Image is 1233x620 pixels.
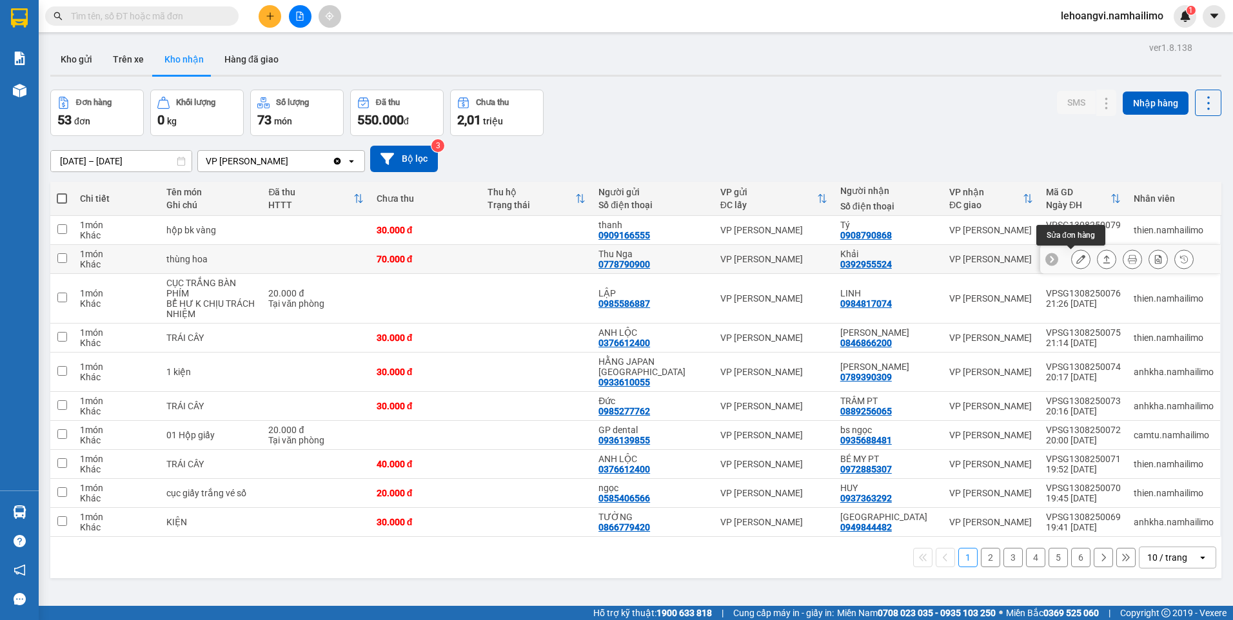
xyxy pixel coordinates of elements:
div: 30.000 đ [377,333,475,343]
div: VP [PERSON_NAME] [949,225,1033,235]
div: 0972885307 [840,464,892,474]
div: VP [PERSON_NAME] [949,254,1033,264]
sup: 1 [1187,6,1196,15]
div: TRÁI CÂY [166,333,255,343]
div: 20:00 [DATE] [1046,435,1121,445]
div: 0935688481 [840,435,892,445]
img: warehouse-icon [13,84,26,97]
div: 1 món [80,288,153,298]
div: 0937363292 [840,493,892,503]
button: plus [259,5,281,28]
div: Khải [840,249,936,259]
div: 30.000 đ [377,367,475,377]
div: 20:16 [DATE] [1046,406,1121,416]
span: đơn [74,116,90,126]
div: thien.namhailimo [1134,488,1214,498]
div: 0985586887 [598,298,650,309]
div: Người nhận [840,186,936,196]
div: Số điện thoại [840,201,936,211]
div: 1 món [80,362,153,372]
input: Selected VP Phan Thiết. [290,155,291,168]
div: THÁI HÒA [840,512,936,522]
div: Đã thu [376,98,400,107]
div: Sửa đơn hàng [1036,225,1105,246]
div: Chưa thu [476,98,509,107]
div: LẬP [598,288,707,298]
button: caret-down [1203,5,1225,28]
div: 0846866200 [840,338,892,348]
span: notification [14,564,26,576]
th: Toggle SortBy [481,182,592,216]
input: Select a date range. [51,151,192,171]
div: 0376612400 [598,464,650,474]
button: Số lượng73món [250,90,344,136]
button: Khối lượng0kg [150,90,244,136]
span: Miền Nam [837,606,996,620]
div: Khác [80,298,153,309]
div: 0789390309 [840,372,892,382]
div: bs ngọc [840,425,936,435]
div: thùng hoa [166,254,255,264]
div: 0909166555 [598,230,650,240]
div: Đức [598,396,707,406]
img: logo-vxr [11,8,28,28]
div: VPSG1308250070 [1046,483,1121,493]
div: KIM THƯ [840,327,936,338]
div: VPSG1308250079 [1046,220,1121,230]
div: Trạng thái [488,200,575,210]
div: 1 món [80,249,153,259]
svg: open [346,156,357,166]
div: thien.namhailimo [1134,333,1214,343]
button: Hàng đã giao [214,44,289,75]
span: lehoangvi.namhailimo [1051,8,1174,24]
div: VP [PERSON_NAME] [720,293,827,304]
div: 19:52 [DATE] [1046,464,1121,474]
div: VPSG1308250076 [1046,288,1121,298]
button: 5 [1049,548,1068,567]
button: Kho gửi [50,44,103,75]
div: 10 / trang [1147,551,1187,564]
div: 0933610055 [598,377,650,387]
div: ngọc [598,483,707,493]
div: VP nhận [949,187,1023,197]
button: Đã thu550.000đ [350,90,444,136]
div: VP [PERSON_NAME] [720,401,827,411]
span: triệu [483,116,503,126]
div: Tý [840,220,936,230]
span: Hỗ trợ kỹ thuật: [593,606,712,620]
div: VP [PERSON_NAME] [949,430,1033,440]
div: Chi tiết [80,193,153,204]
div: HUY [840,483,936,493]
div: TRÁI CÂY [166,459,255,469]
div: 0866779420 [598,522,650,532]
sup: 3 [431,139,444,152]
span: aim [325,12,334,21]
div: VP [PERSON_NAME] [949,459,1033,469]
div: Số lượng [276,98,309,107]
div: anhkha.namhailimo [1134,517,1214,527]
img: warehouse-icon [13,505,26,519]
div: VP [PERSON_NAME] [720,517,827,527]
div: Người gửi [598,187,707,197]
button: 1 [958,548,978,567]
div: MINH NGUYỆT [840,362,936,372]
div: VP [PERSON_NAME] [720,333,827,343]
div: 1 món [80,483,153,493]
div: 0985277762 [598,406,650,416]
div: Nhân viên [1134,193,1214,204]
div: CỤC TRẮNG BÀN PHÍM [166,278,255,298]
button: Trên xe [103,44,154,75]
span: ⚪️ [999,610,1003,615]
div: 0908790868 [840,230,892,240]
div: VP [PERSON_NAME] [949,401,1033,411]
div: BỂ HƯ K CHỊU TRÁCH NHIỆM [166,298,255,319]
span: copyright [1161,608,1170,617]
th: Toggle SortBy [714,182,834,216]
div: ANH LỘC [598,454,707,464]
div: Tên món [166,187,255,197]
button: Đơn hàng53đơn [50,90,144,136]
div: 0936139855 [598,435,650,445]
div: hộp bk vàng [166,225,255,235]
span: 53 [57,112,72,128]
span: 73 [257,112,271,128]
